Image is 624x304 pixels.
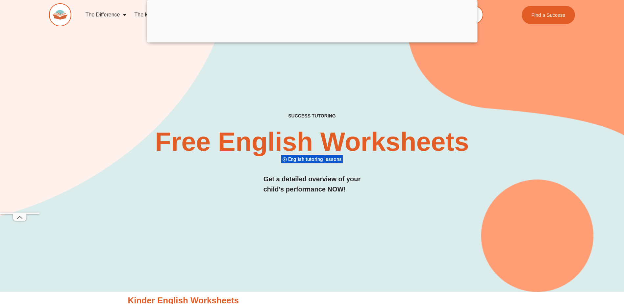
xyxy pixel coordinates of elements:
[514,230,624,304] iframe: Chat Widget
[138,129,486,155] h2: Free English Worksheets​
[234,113,390,119] h4: SUCCESS TUTORING​
[130,7,166,22] a: The Method
[522,6,575,24] a: Find a Success
[281,155,343,164] div: English tutoring lessons
[82,7,408,22] nav: Menu
[288,156,344,162] span: English tutoring lessons
[532,13,565,17] span: Find a Success
[263,174,361,194] h3: Get a detailed overview of your child's performance NOW!
[82,7,131,22] a: The Difference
